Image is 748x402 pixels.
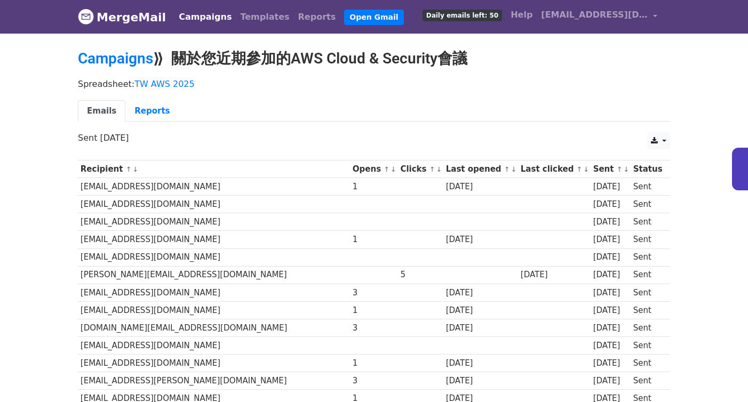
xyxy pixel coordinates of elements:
[174,6,236,28] a: Campaigns
[78,100,125,122] a: Emails
[353,322,395,334] div: 3
[78,6,166,28] a: MergeMail
[78,213,350,231] td: [EMAIL_ADDRESS][DOMAIN_NAME]
[631,178,665,196] td: Sent
[631,248,665,266] td: Sent
[593,304,628,317] div: [DATE]
[78,231,350,248] td: [EMAIL_ADDRESS][DOMAIN_NAME]
[537,4,662,29] a: [EMAIL_ADDRESS][DOMAIN_NAME]
[353,234,395,246] div: 1
[631,231,665,248] td: Sent
[631,372,665,390] td: Sent
[443,160,518,178] th: Last opened
[695,351,748,402] div: 聊天小组件
[78,196,350,213] td: [EMAIL_ADDRESS][DOMAIN_NAME]
[125,100,179,122] a: Reports
[436,165,442,173] a: ↓
[518,160,591,178] th: Last clicked
[631,301,665,319] td: Sent
[521,269,588,281] div: [DATE]
[126,165,132,173] a: ↑
[78,284,350,301] td: [EMAIL_ADDRESS][DOMAIN_NAME]
[353,287,395,299] div: 3
[418,4,506,26] a: Daily emails left: 50
[446,234,515,246] div: [DATE]
[593,375,628,387] div: [DATE]
[623,165,629,173] a: ↓
[631,319,665,336] td: Sent
[631,337,665,355] td: Sent
[353,357,395,369] div: 1
[353,304,395,317] div: 1
[631,160,665,178] th: Status
[78,50,670,68] h2: ⟫ 關於您近期參加的AWS Cloud & Security會議
[446,304,515,317] div: [DATE]
[593,357,628,369] div: [DATE]
[593,216,628,228] div: [DATE]
[78,319,350,336] td: [DOMAIN_NAME][EMAIL_ADDRESS][DOMAIN_NAME]
[631,284,665,301] td: Sent
[391,165,396,173] a: ↓
[631,266,665,284] td: Sent
[78,355,350,372] td: [EMAIL_ADDRESS][DOMAIN_NAME]
[78,132,670,143] p: Sent [DATE]
[78,160,350,178] th: Recipient
[541,9,648,21] span: [EMAIL_ADDRESS][DOMAIN_NAME]
[446,357,515,369] div: [DATE]
[294,6,340,28] a: Reports
[631,196,665,213] td: Sent
[78,178,350,196] td: [EMAIL_ADDRESS][DOMAIN_NAME]
[78,248,350,266] td: [EMAIL_ADDRESS][DOMAIN_NAME]
[429,165,435,173] a: ↑
[593,181,628,193] div: [DATE]
[593,234,628,246] div: [DATE]
[78,9,94,25] img: MergeMail logo
[593,340,628,352] div: [DATE]
[132,165,138,173] a: ↓
[446,375,515,387] div: [DATE]
[511,165,517,173] a: ↓
[78,266,350,284] td: [PERSON_NAME][EMAIL_ADDRESS][DOMAIN_NAME]
[446,181,515,193] div: [DATE]
[398,160,443,178] th: Clicks
[593,198,628,211] div: [DATE]
[353,181,395,193] div: 1
[236,6,293,28] a: Templates
[591,160,631,178] th: Sent
[78,372,350,390] td: [EMAIL_ADDRESS][PERSON_NAME][DOMAIN_NAME]
[384,165,389,173] a: ↑
[78,50,153,67] a: Campaigns
[506,4,537,26] a: Help
[78,337,350,355] td: [EMAIL_ADDRESS][DOMAIN_NAME]
[695,351,748,402] iframe: Chat Widget
[593,322,628,334] div: [DATE]
[350,160,398,178] th: Opens
[583,165,589,173] a: ↓
[593,269,628,281] div: [DATE]
[78,78,670,90] p: Spreadsheet:
[577,165,583,173] a: ↑
[631,355,665,372] td: Sent
[631,213,665,231] td: Sent
[617,165,623,173] a: ↑
[344,10,403,25] a: Open Gmail
[423,10,502,21] span: Daily emails left: 50
[134,79,195,89] a: TW AWS 2025
[353,375,395,387] div: 3
[400,269,441,281] div: 5
[446,322,515,334] div: [DATE]
[446,287,515,299] div: [DATE]
[78,301,350,319] td: [EMAIL_ADDRESS][DOMAIN_NAME]
[593,287,628,299] div: [DATE]
[504,165,510,173] a: ↑
[593,251,628,263] div: [DATE]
